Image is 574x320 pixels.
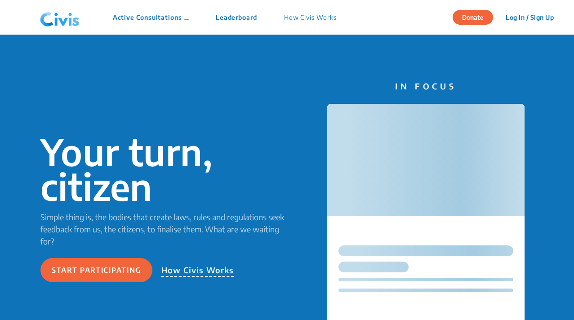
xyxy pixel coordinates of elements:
a: Donate [453,12,500,21]
p: Your turn, citizen [40,134,287,204]
button: Start participating [40,258,152,282]
p: IN FOCUS [327,80,525,92]
button: Donate [453,10,493,25]
p: How Civis Works [161,264,234,277]
p: Active Consultations [113,13,189,22]
p: How Civis Works [284,13,337,22]
p: Leaderboard [216,13,257,22]
img: navlogo.png [36,4,83,31]
button: Log In / Sign Up [500,10,560,24]
p: Simple thing is, the bodies that create laws, rules and regulations seek feedback from us, the ci... [40,211,287,247]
